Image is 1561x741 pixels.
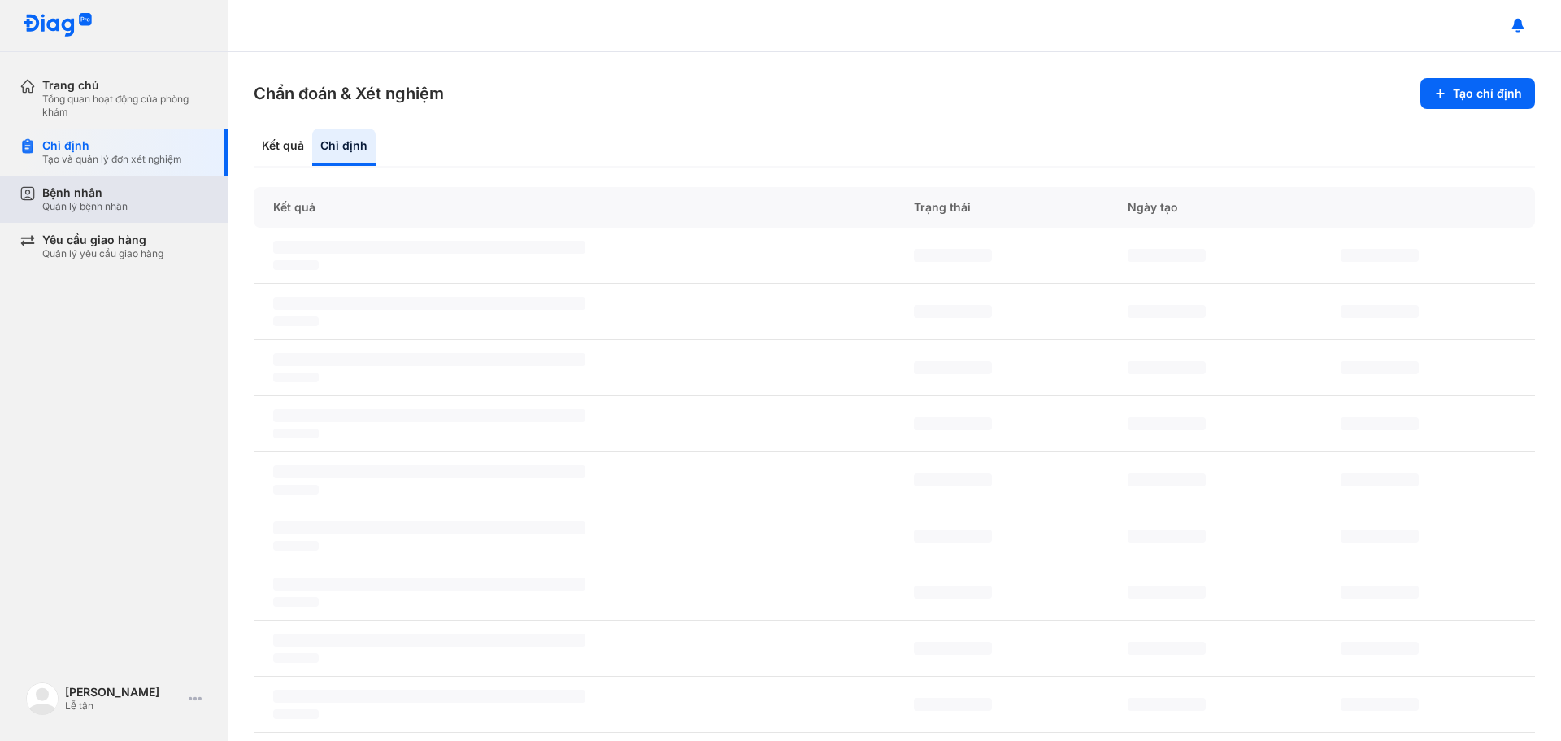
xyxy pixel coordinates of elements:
span: ‌ [273,353,585,366]
div: Quản lý yêu cầu giao hàng [42,247,163,260]
span: ‌ [1128,642,1206,655]
div: Chỉ định [42,138,182,153]
span: ‌ [914,417,992,430]
span: ‌ [273,316,319,326]
div: Chỉ định [312,129,376,166]
div: Ngày tạo [1108,187,1322,228]
span: ‌ [273,409,585,422]
div: Kết quả [254,129,312,166]
div: Yêu cầu giao hàng [42,233,163,247]
span: ‌ [273,373,319,382]
div: Trang chủ [42,78,208,93]
span: ‌ [1341,586,1419,599]
img: logo [23,13,93,38]
img: logo [26,682,59,715]
span: ‌ [273,297,585,310]
span: ‌ [1341,473,1419,486]
div: Trạng thái [894,187,1108,228]
span: ‌ [273,634,585,647]
span: ‌ [1341,698,1419,711]
span: ‌ [273,597,319,607]
span: ‌ [273,465,585,478]
span: ‌ [914,586,992,599]
div: Kết quả [254,187,894,228]
span: ‌ [1128,249,1206,262]
span: ‌ [1341,249,1419,262]
span: ‌ [1341,417,1419,430]
span: ‌ [914,361,992,374]
span: ‌ [273,260,319,270]
span: ‌ [1128,698,1206,711]
div: Bệnh nhân [42,185,128,200]
span: ‌ [1341,530,1419,543]
span: ‌ [273,521,585,534]
span: ‌ [273,578,585,591]
div: [PERSON_NAME] [65,685,182,700]
button: Tạo chỉ định [1420,78,1535,109]
span: ‌ [273,541,319,551]
span: ‌ [1128,586,1206,599]
span: ‌ [1128,473,1206,486]
span: ‌ [914,305,992,318]
span: ‌ [914,642,992,655]
span: ‌ [1128,361,1206,374]
span: ‌ [1341,642,1419,655]
span: ‌ [273,485,319,495]
div: Quản lý bệnh nhân [42,200,128,213]
span: ‌ [914,249,992,262]
span: ‌ [273,241,585,254]
div: Tổng quan hoạt động của phòng khám [42,93,208,119]
h3: Chẩn đoán & Xét nghiệm [254,82,444,105]
span: ‌ [1128,305,1206,318]
span: ‌ [1128,417,1206,430]
span: ‌ [914,698,992,711]
div: Tạo và quản lý đơn xét nghiệm [42,153,182,166]
span: ‌ [914,473,992,486]
div: Lễ tân [65,700,182,713]
span: ‌ [1341,305,1419,318]
span: ‌ [273,709,319,719]
span: ‌ [273,653,319,663]
span: ‌ [273,690,585,703]
span: ‌ [1341,361,1419,374]
span: ‌ [273,429,319,438]
span: ‌ [1128,530,1206,543]
span: ‌ [914,530,992,543]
